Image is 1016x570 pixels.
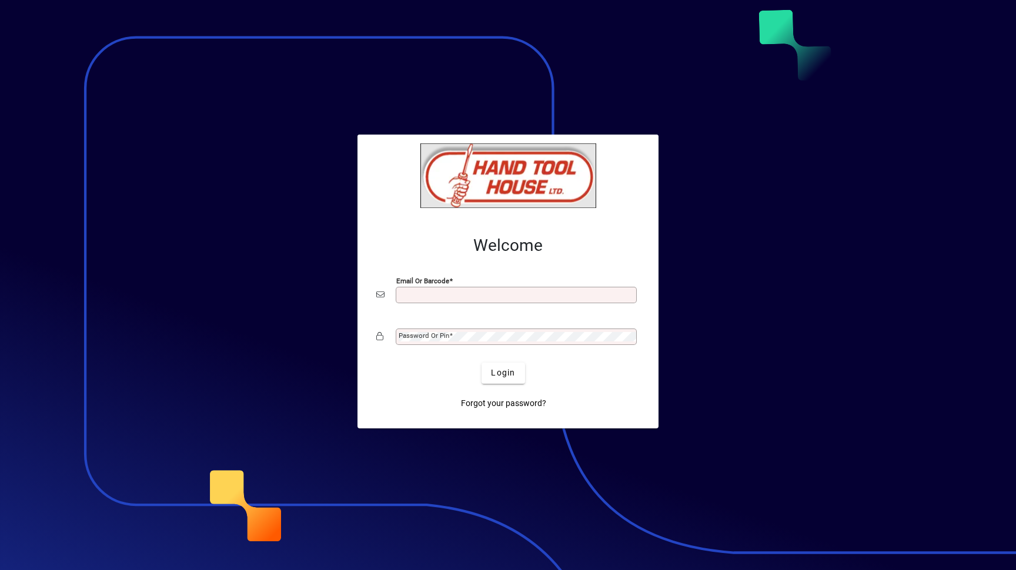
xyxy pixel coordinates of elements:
button: Login [482,363,524,384]
a: Forgot your password? [456,393,551,414]
span: Login [491,367,515,379]
mat-label: Password or Pin [399,331,449,340]
h2: Welcome [376,236,640,256]
mat-label: Email or Barcode [396,276,449,284]
span: Forgot your password? [461,397,546,410]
